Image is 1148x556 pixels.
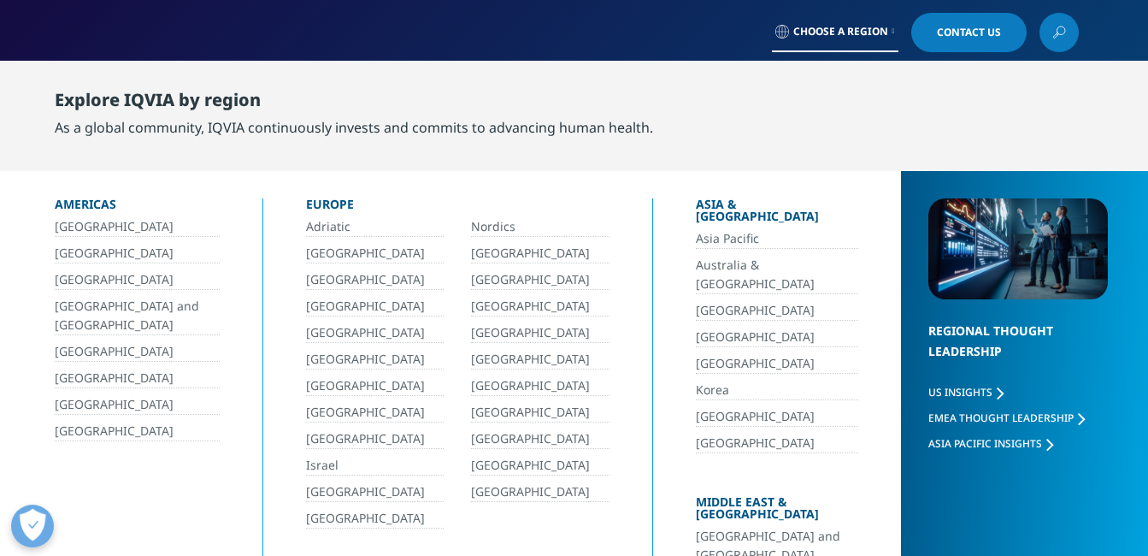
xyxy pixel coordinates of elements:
[306,217,444,237] a: Adriatic
[55,244,220,263] a: [GEOGRAPHIC_DATA]
[696,354,858,374] a: [GEOGRAPHIC_DATA]
[471,456,609,476] a: [GEOGRAPHIC_DATA]
[696,198,858,229] div: Asia & [GEOGRAPHIC_DATA]
[928,198,1108,299] img: 2093_analyzing-data-using-big-screen-display-and-laptop.png
[55,117,653,138] div: As a global community, IQVIA continuously invests and commits to advancing human health.
[696,301,858,321] a: [GEOGRAPHIC_DATA]
[928,411,1085,425] a: EMEA Thought Leadership
[306,297,444,316] a: [GEOGRAPHIC_DATA]
[306,509,444,529] a: [GEOGRAPHIC_DATA]
[471,376,609,396] a: [GEOGRAPHIC_DATA]
[306,403,444,423] a: [GEOGRAPHIC_DATA]
[928,411,1074,425] span: EMEA Thought Leadership
[696,381,858,400] a: Korea
[11,505,54,547] button: Abrir preferencias
[471,244,609,263] a: [GEOGRAPHIC_DATA]
[471,350,609,370] a: [GEOGRAPHIC_DATA]
[55,90,653,117] div: Explore IQVIA by region
[306,323,444,343] a: [GEOGRAPHIC_DATA]
[928,436,1053,451] a: Asia Pacific Insights
[55,369,220,388] a: [GEOGRAPHIC_DATA]
[55,217,220,237] a: [GEOGRAPHIC_DATA]
[911,13,1027,52] a: Contact Us
[928,436,1042,451] span: Asia Pacific Insights
[696,229,858,249] a: Asia Pacific
[928,321,1108,383] div: Regional Thought Leadership
[471,429,609,449] a: [GEOGRAPHIC_DATA]
[55,342,220,362] a: [GEOGRAPHIC_DATA]
[696,407,858,427] a: [GEOGRAPHIC_DATA]
[55,395,220,415] a: [GEOGRAPHIC_DATA]
[55,297,220,335] a: [GEOGRAPHIC_DATA] and [GEOGRAPHIC_DATA]
[696,256,858,294] a: Australia & [GEOGRAPHIC_DATA]
[55,270,220,290] a: [GEOGRAPHIC_DATA]
[928,385,992,399] span: US Insights
[471,482,609,502] a: [GEOGRAPHIC_DATA]
[471,323,609,343] a: [GEOGRAPHIC_DATA]
[696,434,858,453] a: [GEOGRAPHIC_DATA]
[306,198,609,217] div: Europe
[928,385,1004,399] a: US Insights
[306,244,444,263] a: [GEOGRAPHIC_DATA]
[696,496,858,527] div: Middle East & [GEOGRAPHIC_DATA]
[471,403,609,423] a: [GEOGRAPHIC_DATA]
[306,429,444,449] a: [GEOGRAPHIC_DATA]
[793,25,888,38] span: Choose a Region
[471,217,609,237] a: Nordics
[937,27,1001,38] span: Contact Us
[696,328,858,347] a: [GEOGRAPHIC_DATA]
[306,482,444,502] a: [GEOGRAPHIC_DATA]
[471,270,609,290] a: [GEOGRAPHIC_DATA]
[214,60,1079,140] nav: Primary
[306,456,444,476] a: Israel
[471,297,609,316] a: [GEOGRAPHIC_DATA]
[55,198,220,217] div: Americas
[306,350,444,370] a: [GEOGRAPHIC_DATA]
[55,422,220,441] a: [GEOGRAPHIC_DATA]
[306,270,444,290] a: [GEOGRAPHIC_DATA]
[306,376,444,396] a: [GEOGRAPHIC_DATA]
